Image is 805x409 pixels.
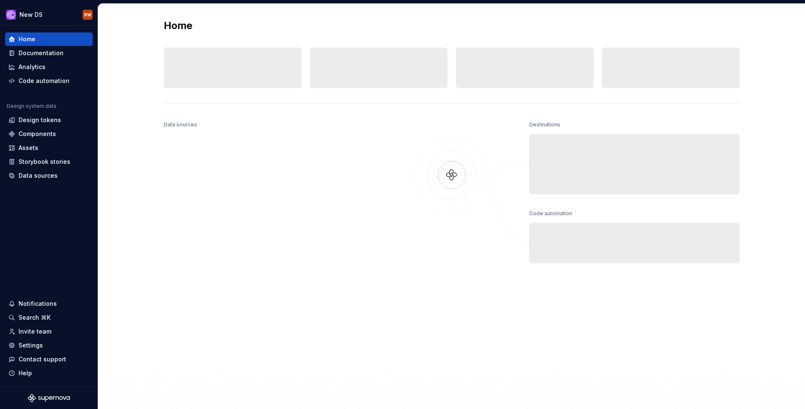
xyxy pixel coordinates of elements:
[19,35,35,43] div: Home
[19,130,56,138] div: Components
[5,60,93,74] a: Analytics
[19,158,70,166] div: Storybook stories
[5,155,93,168] a: Storybook stories
[5,353,93,366] button: Contact support
[5,141,93,155] a: Assets
[6,10,16,20] img: ea0f8e8f-8665-44dd-b89f-33495d2eb5f1.png
[5,297,93,310] button: Notifications
[164,119,197,131] div: Data sources
[19,77,69,85] div: Code automation
[164,19,192,32] h2: Home
[19,171,58,180] div: Data sources
[19,355,66,364] div: Contact support
[529,208,572,219] div: Code automation
[5,311,93,324] button: Search ⌘K
[19,313,51,322] div: Search ⌘K
[19,144,38,152] div: Assets
[5,74,93,88] a: Code automation
[19,327,51,336] div: Invite team
[5,46,93,60] a: Documentation
[5,366,93,380] button: Help
[19,341,43,350] div: Settings
[529,119,560,131] div: Destinations
[19,49,64,57] div: Documentation
[5,169,93,182] a: Data sources
[5,127,93,141] a: Components
[19,369,32,377] div: Help
[19,11,43,19] div: New DS
[19,63,45,71] div: Analytics
[5,339,93,352] a: Settings
[5,32,93,46] a: Home
[5,325,93,338] a: Invite team
[5,113,93,127] a: Design tokens
[28,394,70,402] svg: Supernova Logo
[2,5,96,24] button: New DSRW
[19,116,61,124] div: Design tokens
[19,299,57,308] div: Notifications
[84,11,91,18] div: RW
[7,103,56,110] div: Design system data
